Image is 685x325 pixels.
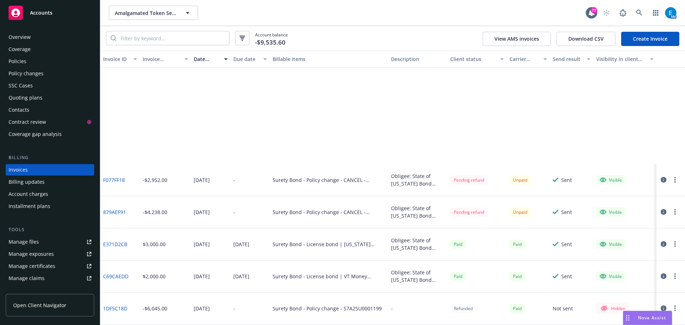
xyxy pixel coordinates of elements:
a: Installment plans [6,200,94,212]
div: - [391,305,393,312]
div: Send result [553,55,583,63]
div: Quoting plans [9,92,42,103]
div: Unpaid [509,208,531,217]
div: Invoice amount [143,55,181,63]
div: Surety Bond - License bond | [US_STATE] Money Transmitter - EACX4001940 [273,240,385,248]
button: Description [388,51,447,68]
a: Manage exposures [6,248,94,260]
a: Report a Bug [616,6,630,20]
a: SSC Cases [6,80,94,91]
a: Account charges [6,188,94,200]
div: Billable items [273,55,385,63]
div: 77 [591,7,597,14]
a: Manage claims [6,273,94,284]
button: Billable items [270,51,388,68]
div: Paid [450,272,466,281]
div: Paid [509,304,525,313]
div: Overview [9,31,31,43]
div: Installment plans [9,200,50,212]
div: Carrier status [509,55,539,63]
div: Surety Bond - Policy change - S7A2SU0001199 [273,305,382,312]
button: Date issued [191,51,230,68]
div: Pending refund [450,176,488,184]
div: Surety Bond - Policy change - CANCEL - S7A2SU0001200 [273,176,385,184]
div: [DATE] [194,273,210,280]
div: Drag to move [623,311,632,325]
div: Surety Bond - License bond | VT Money Transmitter Bond - EACX4001935 [273,273,385,280]
div: Visible [600,177,622,183]
span: Paid [509,240,525,249]
div: - [233,208,235,216]
img: photo [665,7,676,19]
div: Surety Bond - Policy change - CANCEL - S7A2SU0001197 [273,208,385,216]
span: Account balance [255,32,288,45]
div: Billing updates [9,176,45,188]
div: Tools [6,226,94,233]
a: 1DF5C18D [103,305,127,312]
a: Billing updates [6,176,94,188]
a: E371D2CB [103,240,127,248]
a: Contract review [6,116,94,128]
a: Create Invoice [621,32,679,46]
a: Invoices [6,164,94,176]
a: Contacts [6,104,94,116]
div: Unpaid [509,176,531,184]
div: Not sent [553,305,573,312]
a: 879AEF91 [103,208,126,216]
a: Policies [6,56,94,67]
a: Coverage [6,44,94,55]
a: Manage files [6,236,94,248]
a: F077FF18 [103,176,125,184]
div: Due date [233,55,259,63]
a: Manage certificates [6,260,94,272]
a: Switch app [649,6,663,20]
div: - [233,176,235,184]
div: Policy changes [9,68,44,79]
a: Accounts [6,3,94,23]
a: C69CAEDD [103,273,128,280]
div: Obligee: State of [US_STATE] Bond Amount: $150,000.00 Money Transmitter Bond Principal: CoinList ... [391,237,445,252]
span: Open Client Navigator [13,301,66,309]
a: Coverage gap analysis [6,128,94,140]
span: Accounts [30,10,52,16]
div: Paid [509,272,525,281]
button: Amalgamated Token Services, Inc. [109,6,198,20]
div: [DATE] [194,176,210,184]
a: Overview [6,31,94,43]
div: Refunded [450,304,476,313]
div: Obligee: State of [US_STATE] Bond Amount: $300,000 Money Services Business Bond **Bond Cancelled** [391,204,445,219]
div: Contacts [9,104,29,116]
div: Visible [600,209,622,215]
span: Nova Assist [638,315,666,321]
div: Sent [561,273,572,280]
button: View AMS invoices [483,32,551,46]
div: Obligee: State of [US_STATE] Bond Amount: $200,000.00 Money Transmitter Bond **Bond Cancelled** [391,172,445,187]
a: Policy changes [6,68,94,79]
button: Due date [230,51,270,68]
a: Manage BORs [6,285,94,296]
button: Visibility in client dash [593,51,656,68]
div: Coverage [9,44,31,55]
div: $2,000.00 [143,273,166,280]
div: Description [391,55,445,63]
div: Hidden [600,304,625,313]
div: Sent [561,240,572,248]
div: -$6,045.00 [143,305,167,312]
div: Client status [450,55,496,63]
div: Visible [600,273,622,279]
button: Invoice amount [140,51,191,68]
div: $3,000.00 [143,240,166,248]
div: Sent [561,208,572,216]
span: Paid [450,240,466,249]
div: -$2,952.00 [143,176,167,184]
div: [DATE] [194,208,210,216]
a: Search [632,6,646,20]
div: Account charges [9,188,48,200]
button: Send result [550,51,593,68]
div: Manage claims [9,273,45,284]
div: Coverage gap analysis [9,128,62,140]
div: Pending refund [450,208,488,217]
